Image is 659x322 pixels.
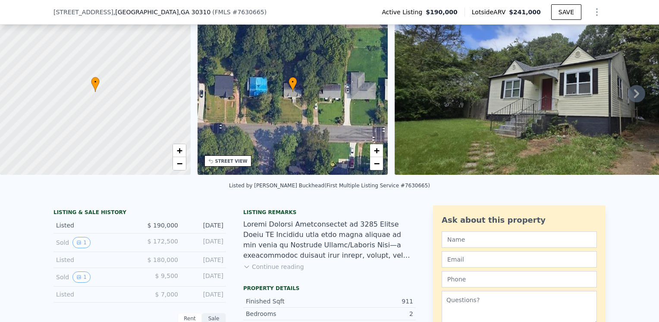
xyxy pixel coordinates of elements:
button: Continue reading [243,262,304,271]
span: , [GEOGRAPHIC_DATA] [113,8,211,16]
div: • [91,77,100,92]
div: Ask about this property [442,214,597,226]
a: Zoom out [370,157,383,170]
input: Name [442,231,597,248]
span: − [176,158,182,169]
span: • [289,78,297,86]
div: 911 [329,297,413,306]
span: FMLS [215,9,231,16]
div: [DATE] [185,221,223,230]
button: View historical data [72,271,91,283]
div: Property details [243,285,416,292]
button: SAVE [551,4,581,20]
div: [DATE] [185,237,223,248]
div: STREET VIEW [215,158,248,164]
span: Active Listing [382,8,426,16]
span: + [374,145,380,156]
div: [DATE] [185,256,223,264]
span: $190,000 [426,8,458,16]
div: Listed [56,290,133,299]
a: Zoom out [173,157,186,170]
span: $ 9,500 [155,272,178,279]
span: Lotside ARV [472,8,509,16]
input: Email [442,251,597,268]
div: [DATE] [185,271,223,283]
div: ( ) [212,8,267,16]
span: + [176,145,182,156]
div: Listed by [PERSON_NAME] Buckhead (First Multiple Listing Service #7630665) [229,183,430,189]
span: − [374,158,380,169]
div: Bedrooms [246,309,329,318]
span: $ 172,500 [147,238,178,245]
div: • [289,77,297,92]
span: # 7630665 [232,9,264,16]
div: Listed [56,256,133,264]
a: Zoom in [173,144,186,157]
div: Listing remarks [243,209,416,216]
div: Loremi Dolorsi Ametconsectet ad 3285 Elitse Doeiu TE Incididu utla etdo magna aliquae ad min veni... [243,219,416,261]
span: , GA 30310 [179,9,210,16]
div: 2 [329,309,413,318]
span: • [91,78,100,86]
button: Show Options [588,3,606,21]
div: LISTING & SALE HISTORY [53,209,226,218]
button: View historical data [72,237,91,248]
a: Zoom in [370,144,383,157]
span: $241,000 [509,9,541,16]
span: [STREET_ADDRESS] [53,8,113,16]
div: [DATE] [185,290,223,299]
span: $ 190,000 [147,222,178,229]
div: Sold [56,237,133,248]
div: Finished Sqft [246,297,329,306]
div: Sold [56,271,133,283]
input: Phone [442,271,597,287]
span: $ 180,000 [147,256,178,263]
span: $ 7,000 [155,291,178,298]
div: Listed [56,221,133,230]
